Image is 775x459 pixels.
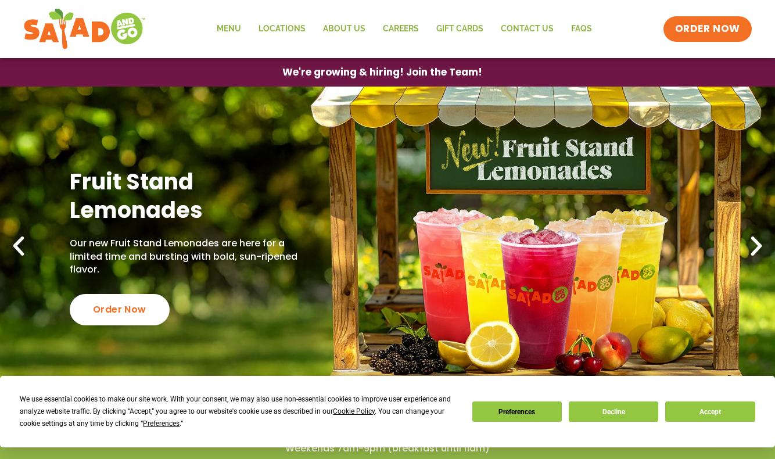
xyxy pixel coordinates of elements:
div: We use essential cookies to make our site work. With your consent, we may also use non-essential ... [20,393,458,430]
span: ORDER NOW [675,22,740,36]
a: Contact Us [492,16,562,42]
h4: Weekends 7am-9pm (breakfast until 11am) [23,442,752,455]
a: Menu [208,16,250,42]
a: About Us [314,16,374,42]
span: Cookie Policy [333,407,375,415]
a: We're growing & hiring! Join the Team! [265,59,500,86]
button: Decline [569,401,658,422]
a: GIFT CARDS [428,16,492,42]
button: Accept [665,401,755,422]
a: ORDER NOW [663,16,752,42]
span: We're growing & hiring! Join the Team! [282,67,482,77]
a: Locations [250,16,314,42]
h2: Fruit Stand Lemonades [70,167,303,225]
div: Previous slide [6,234,31,259]
a: FAQs [562,16,601,42]
button: Preferences [472,401,562,422]
div: Next slide [744,234,769,259]
div: Order Now [70,294,170,325]
span: Preferences [143,419,180,428]
a: Careers [374,16,428,42]
nav: Menu [208,16,601,42]
p: Our new Fruit Stand Lemonades are here for a limited time and bursting with bold, sun-ripened fla... [70,237,303,276]
img: new-SAG-logo-768×292 [23,6,146,52]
